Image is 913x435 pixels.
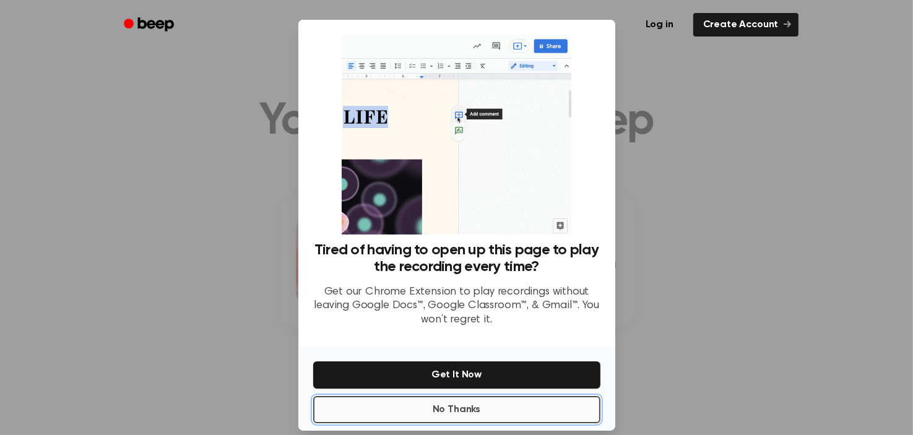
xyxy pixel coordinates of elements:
[313,396,600,423] button: No Thanks
[693,13,798,37] a: Create Account
[313,242,600,275] h3: Tired of having to open up this page to play the recording every time?
[115,13,185,37] a: Beep
[313,285,600,327] p: Get our Chrome Extension to play recordings without leaving Google Docs™, Google Classroom™, & Gm...
[633,11,686,39] a: Log in
[313,361,600,389] button: Get It Now
[342,35,571,235] img: Beep extension in action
